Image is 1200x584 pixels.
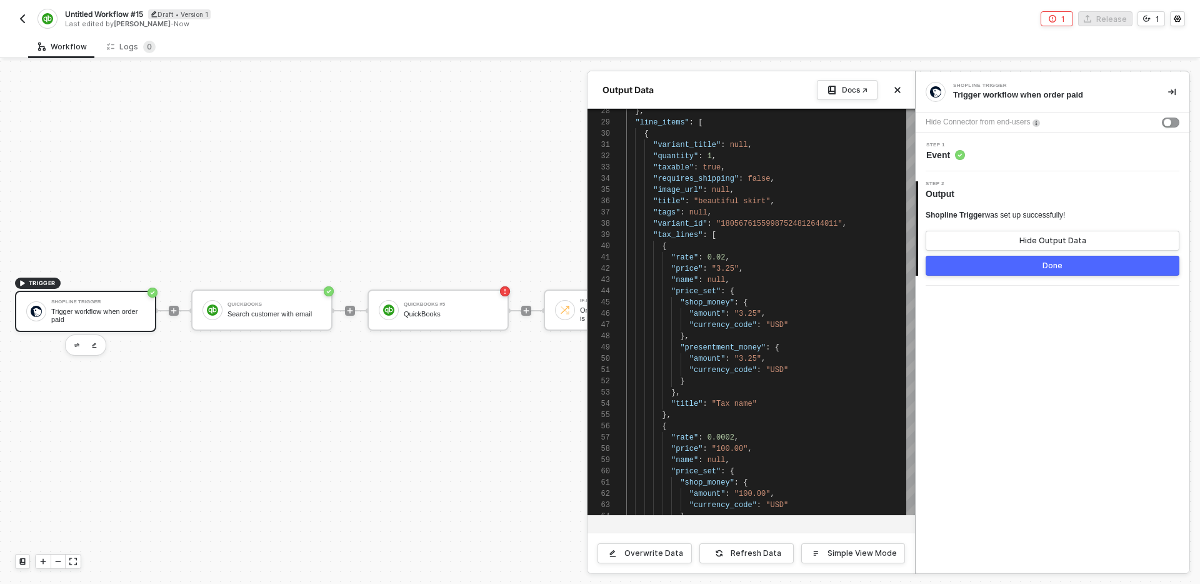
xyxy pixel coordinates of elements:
span: null [730,141,748,149]
span: : [698,152,702,161]
img: icon-info [1032,119,1040,127]
span: : [725,310,729,318]
span: { [662,242,667,251]
div: 1 [1156,14,1159,24]
span: , [770,490,774,498]
span: , [747,141,752,149]
button: Release [1078,11,1132,26]
div: 37 [587,207,610,218]
div: was set up successfully! [926,210,1065,221]
div: Draft • Version 1 [148,9,211,19]
div: 57 [587,432,610,443]
span: Output [926,188,959,200]
span: , [721,163,725,172]
span: , [712,152,716,161]
span: : [725,355,729,363]
span: } [680,377,684,386]
span: "name" [671,456,698,465]
span: "rate" [671,253,698,262]
span: , [842,219,847,228]
span: { [775,343,779,352]
span: : [698,456,702,465]
div: Last edited by - Now [65,19,599,29]
span: "variant_id" [653,219,707,228]
div: 30 [587,128,610,139]
div: 43 [587,274,610,286]
span: , [770,174,774,183]
span: "price" [671,445,702,453]
span: , [725,253,729,262]
span: , [747,445,752,453]
span: "3.25" [734,355,761,363]
div: 51 [587,365,610,376]
span: : [702,186,707,194]
div: Refresh Data [731,548,781,558]
div: Trigger workflow when order paid [953,89,1148,101]
span: "tax_lines" [653,231,702,239]
div: Done [1042,261,1062,271]
span: : [725,490,729,498]
sup: 0 [143,41,156,53]
div: 52 [587,376,610,387]
span: , [739,264,743,273]
span: icon-error-page [1049,15,1056,23]
span: Step 1 [926,143,965,148]
div: 63 [587,500,610,511]
span: }, [671,388,680,397]
span: : [685,197,689,206]
div: 53 [587,387,610,398]
div: 38 [587,218,610,229]
span: : [689,118,694,127]
div: 44 [587,286,610,297]
div: Hide Connector from end-users [926,116,1030,128]
span: null [707,276,726,284]
span: : [707,219,712,228]
span: : [721,467,725,476]
span: , [725,276,729,284]
div: 42 [587,263,610,274]
button: Simple View Mode [801,543,905,563]
div: 32 [587,151,610,162]
span: : [702,400,707,408]
div: 31 [587,139,610,151]
span: "18056761559987524812644011" [716,219,842,228]
span: "amount" [689,310,726,318]
img: integration-icon [42,13,52,24]
span: : [702,264,707,273]
span: { [644,129,649,138]
div: 47 [587,320,610,331]
span: : [702,231,707,239]
span: "requires_shipping" [653,174,739,183]
span: : [739,174,743,183]
div: 46 [587,308,610,320]
span: "3.25" [734,310,761,318]
span: : [757,501,761,510]
span: icon-minus [54,558,62,565]
span: "currency_code" [689,321,757,330]
span: "title" [671,400,702,408]
div: 60 [587,466,610,477]
button: Hide Output Data [926,231,1179,251]
span: "price_set" [671,467,721,476]
span: "taxable" [653,163,694,172]
span: : [757,366,761,375]
span: icon-play [39,558,47,565]
span: : [698,253,702,262]
button: back [15,11,30,26]
span: "variant_title" [653,141,721,149]
span: "100.00" [712,445,748,453]
span: { [730,467,734,476]
div: Hide Output Data [1019,236,1086,246]
span: Untitled Workflow #15 [65,9,143,19]
button: 1 [1137,11,1165,26]
span: null [707,456,726,465]
span: false [747,174,770,183]
span: , [734,433,739,442]
span: "amount" [689,355,726,363]
div: 56 [587,421,610,432]
span: "3.25" [712,264,739,273]
div: Logs [107,41,156,53]
span: "beautiful skirt" [694,197,770,206]
span: "shop_money" [680,298,734,307]
span: 0.0002 [707,433,734,442]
